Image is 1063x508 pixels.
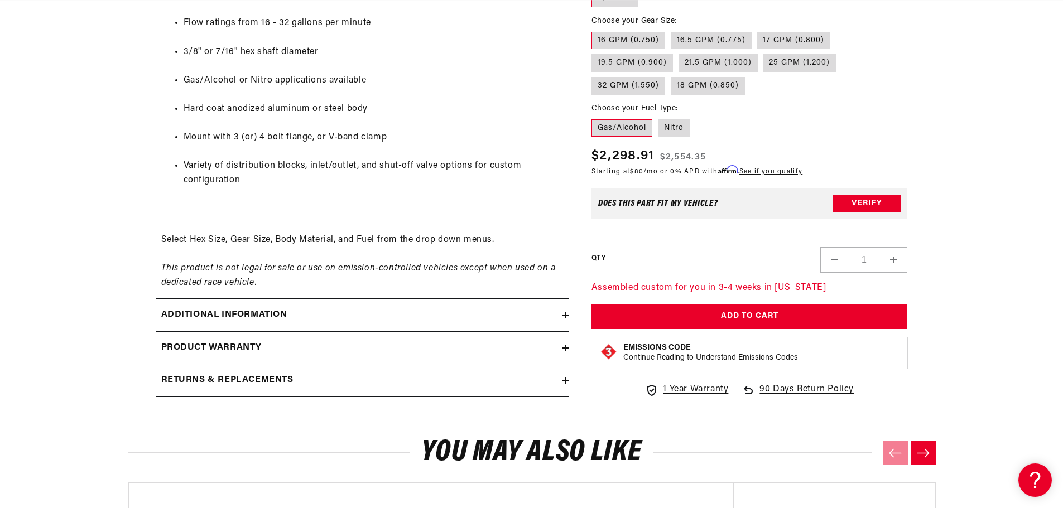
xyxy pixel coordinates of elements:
[591,281,908,296] p: Assembled custom for you in 3-4 weeks in [US_STATE]
[671,32,752,50] label: 16.5 GPM (0.775)
[739,168,802,175] a: See if you qualify - Learn more about Affirm Financing (opens in modal)
[156,364,569,396] summary: Returns & replacements
[660,151,706,164] s: $2,554.35
[161,264,556,287] em: This product is not legal for sale or use on emission-controlled vehicles except when used on a d...
[591,166,802,177] p: Starting at /mo or 0% APR with .
[156,299,569,331] summary: Additional information
[718,166,738,174] span: Affirm
[161,308,287,322] h2: Additional information
[591,254,605,263] label: QTY
[911,441,936,465] button: Next slide
[600,343,618,361] img: Emissions code
[645,383,728,397] a: 1 Year Warranty
[184,45,564,60] li: 3/8" or 7/16" hex shaft diameter
[833,195,901,212] button: Verify
[184,159,564,187] li: Variety of distribution blocks, inlet/outlet, and shut-off valve options for custom configuration
[623,353,798,363] p: Continue Reading to Understand Emissions Codes
[161,373,294,388] h2: Returns & replacements
[759,383,854,408] span: 90 Days Return Policy
[679,55,758,72] label: 21.5 GPM (1.000)
[757,32,830,50] label: 17 GPM (0.800)
[591,55,673,72] label: 19.5 GPM (0.900)
[883,441,908,465] button: Previous slide
[591,32,665,50] label: 16 GPM (0.750)
[630,168,643,175] span: $80
[598,199,718,208] div: Does This part fit My vehicle?
[591,103,679,114] legend: Choose your Fuel Type:
[742,383,854,408] a: 90 Days Return Policy
[671,77,745,95] label: 18 GPM (0.850)
[658,119,690,137] label: Nitro
[591,146,655,166] span: $2,298.91
[156,332,569,364] summary: Product warranty
[161,341,262,355] h2: Product warranty
[663,383,728,397] span: 1 Year Warranty
[591,77,665,95] label: 32 GPM (1.550)
[591,119,652,137] label: Gas/Alcohol
[591,15,678,27] legend: Choose your Gear Size:
[623,343,691,352] strong: Emissions Code
[591,304,908,330] button: Add to Cart
[128,439,936,466] h2: You may also like
[184,16,564,31] li: Flow ratings from 16 - 32 gallons per minute
[184,102,564,117] li: Hard coat anodized aluminum or steel body
[623,343,798,363] button: Emissions CodeContinue Reading to Understand Emissions Codes
[763,55,836,72] label: 25 GPM (1.200)
[184,130,564,145] li: Mount with 3 (or) 4 bolt flange, or V-band clamp
[184,74,564,88] li: Gas/Alcohol or Nitro applications available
